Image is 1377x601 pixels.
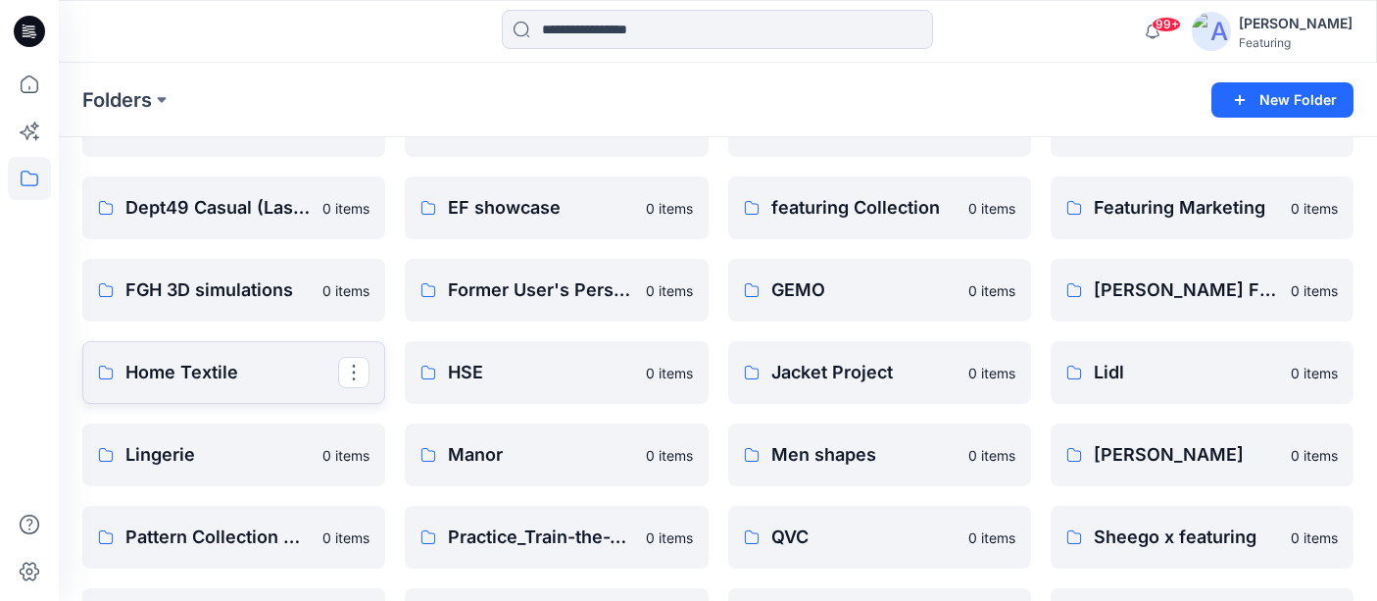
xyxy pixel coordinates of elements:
[646,198,693,219] p: 0 items
[968,363,1015,383] p: 0 items
[322,445,369,466] p: 0 items
[968,445,1015,466] p: 0 items
[646,280,693,301] p: 0 items
[1051,424,1353,486] a: [PERSON_NAME]0 items
[405,259,708,322] a: Former User's Personal Zone0 items
[125,276,311,304] p: FGH 3D simulations
[322,527,369,548] p: 0 items
[82,86,152,114] a: Folders
[771,194,957,222] p: featuring Collection
[1291,198,1338,219] p: 0 items
[968,527,1015,548] p: 0 items
[1051,259,1353,322] a: [PERSON_NAME] Finnland0 items
[82,176,385,239] a: Dept49 Casual (Lascana)0 items
[771,441,957,469] p: Men shapes
[728,506,1031,569] a: QVC0 items
[1239,12,1352,35] div: [PERSON_NAME]
[405,424,708,486] a: Manor0 items
[448,359,633,386] p: HSE
[125,359,338,386] p: Home Textile
[1291,363,1338,383] p: 0 items
[1051,341,1353,404] a: Lidl0 items
[646,527,693,548] p: 0 items
[405,176,708,239] a: EF showcase0 items
[968,198,1015,219] p: 0 items
[1152,17,1181,32] span: 99+
[125,194,311,222] p: Dept49 Casual (Lascana)
[728,176,1031,239] a: featuring Collection0 items
[1094,441,1279,469] p: [PERSON_NAME]
[1192,12,1231,51] img: avatar
[771,524,957,551] p: QVC
[405,506,708,569] a: Practice_Train-the-Trainer0 items
[82,259,385,322] a: FGH 3D simulations0 items
[1211,82,1353,118] button: New Folder
[646,445,693,466] p: 0 items
[125,524,311,551] p: Pattern Collection Venus
[771,276,957,304] p: GEMO
[1051,506,1353,569] a: Sheego x featuring0 items
[82,424,385,486] a: Lingerie0 items
[1094,194,1279,222] p: Featuring Marketing
[1291,280,1338,301] p: 0 items
[1291,445,1338,466] p: 0 items
[968,280,1015,301] p: 0 items
[448,441,633,469] p: Manor
[125,441,311,469] p: Lingerie
[405,341,708,404] a: HSE0 items
[728,424,1031,486] a: Men shapes0 items
[82,506,385,569] a: Pattern Collection Venus0 items
[1051,176,1353,239] a: Featuring Marketing0 items
[448,276,633,304] p: Former User's Personal Zone
[82,341,385,404] a: Home Textile
[646,363,693,383] p: 0 items
[771,359,957,386] p: Jacket Project
[1239,35,1352,50] div: Featuring
[448,524,633,551] p: Practice_Train-the-Trainer
[322,280,369,301] p: 0 items
[1094,524,1279,551] p: Sheego x featuring
[1291,527,1338,548] p: 0 items
[728,341,1031,404] a: Jacket Project0 items
[1094,359,1279,386] p: Lidl
[728,259,1031,322] a: GEMO0 items
[1094,276,1279,304] p: [PERSON_NAME] Finnland
[448,194,633,222] p: EF showcase
[322,198,369,219] p: 0 items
